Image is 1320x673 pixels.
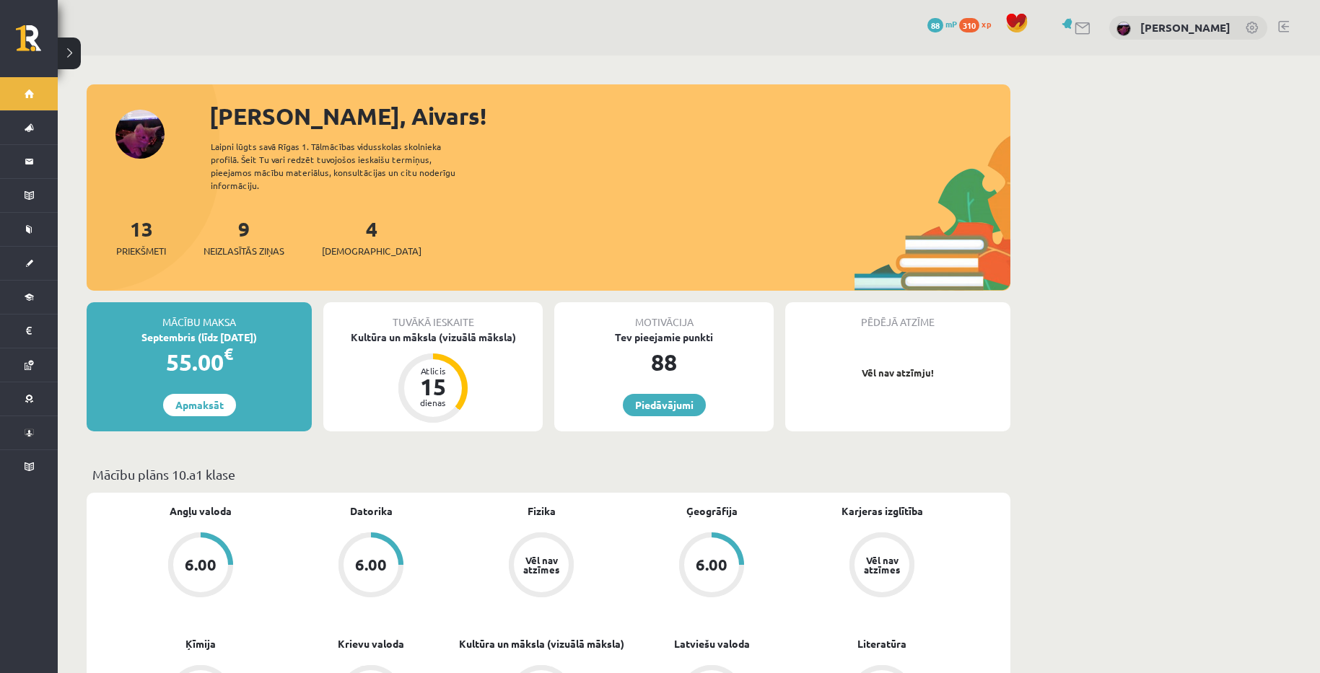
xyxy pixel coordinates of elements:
[92,465,1005,484] p: Mācību plāns 10.a1 klase
[355,557,387,573] div: 6.00
[945,18,957,30] span: mP
[554,330,774,345] div: Tev pieejamie punkti
[521,555,561,574] div: Vēl nav atzīmes
[959,18,998,30] a: 310 xp
[927,18,943,32] span: 88
[623,394,706,416] a: Piedāvājumi
[456,532,626,600] a: Vēl nav atzīmes
[323,302,543,330] div: Tuvākā ieskaite
[411,366,455,375] div: Atlicis
[224,343,233,364] span: €
[87,330,312,345] div: Septembris (līdz [DATE])
[862,555,902,574] div: Vēl nav atzīmes
[170,503,232,519] a: Angļu valoda
[459,636,624,651] a: Kultūra un māksla (vizuālā māksla)
[16,25,58,61] a: Rīgas 1. Tālmācības vidusskola
[185,636,216,651] a: Ķīmija
[209,99,1010,133] div: [PERSON_NAME], Aivars!
[323,330,543,345] div: Kultūra un māksla (vizuālā māksla)
[626,532,797,600] a: 6.00
[323,330,543,425] a: Kultūra un māksla (vizuālā māksla) Atlicis 15 dienas
[87,302,312,330] div: Mācību maksa
[286,532,456,600] a: 6.00
[322,216,421,258] a: 4[DEMOGRAPHIC_DATA]
[211,140,481,192] div: Laipni lūgts savā Rīgas 1. Tālmācības vidusskolas skolnieka profilā. Šeit Tu vari redzēt tuvojošo...
[338,636,404,651] a: Krievu valoda
[959,18,979,32] span: 310
[411,375,455,398] div: 15
[115,532,286,600] a: 6.00
[116,244,166,258] span: Priekšmeti
[554,345,774,379] div: 88
[842,503,923,519] a: Karjeras izglītība
[927,18,957,30] a: 88 mP
[554,302,774,330] div: Motivācija
[792,366,1003,380] p: Vēl nav atzīmju!
[857,636,906,651] a: Literatūra
[674,636,750,651] a: Latviešu valoda
[204,216,284,258] a: 9Neizlasītās ziņas
[785,302,1010,330] div: Pēdējā atzīme
[350,503,393,519] a: Datorika
[185,557,217,573] div: 6.00
[686,503,738,519] a: Ģeogrāfija
[87,345,312,379] div: 55.00
[163,394,236,416] a: Apmaksāt
[696,557,727,573] div: 6.00
[982,18,991,30] span: xp
[322,244,421,258] span: [DEMOGRAPHIC_DATA]
[204,244,284,258] span: Neizlasītās ziņas
[411,398,455,407] div: dienas
[1116,22,1131,36] img: Aivars Brālis
[1140,20,1231,35] a: [PERSON_NAME]
[528,503,556,519] a: Fizika
[116,216,166,258] a: 13Priekšmeti
[797,532,967,600] a: Vēl nav atzīmes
